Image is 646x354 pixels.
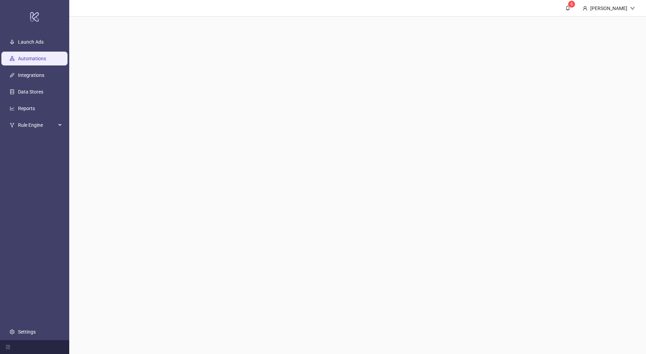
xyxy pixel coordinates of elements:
[587,5,630,12] div: [PERSON_NAME]
[630,6,635,11] span: down
[6,345,10,349] span: menu-fold
[565,6,570,10] span: bell
[568,1,575,8] sup: 6
[18,118,56,132] span: Rule Engine
[18,89,43,95] a: Data Stores
[18,39,44,45] a: Launch Ads
[583,6,587,11] span: user
[18,72,44,78] a: Integrations
[571,2,573,7] span: 6
[18,106,35,111] a: Reports
[18,329,36,335] a: Settings
[10,123,15,127] span: fork
[18,56,46,61] a: Automations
